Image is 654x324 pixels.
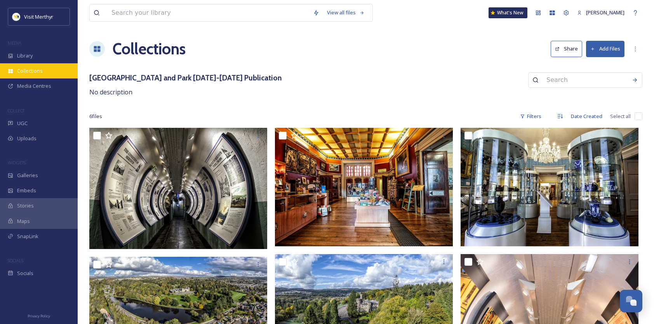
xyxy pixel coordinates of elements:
[275,128,453,246] img: Cyfartha Castle Museum & Art Gallery-8.jpg
[113,37,186,61] a: Collections
[89,72,282,84] h3: [GEOGRAPHIC_DATA] and Park [DATE]-[DATE] Publication
[8,40,21,46] span: MEDIA
[489,7,527,18] a: What's New
[28,311,50,320] a: Privacy Policy
[17,52,33,59] span: Library
[8,258,23,263] span: SOCIALS
[8,160,26,165] span: WIDGETS
[89,113,102,120] span: 6 file s
[8,108,24,113] span: COLLECT
[17,233,38,240] span: SnapLink
[24,13,53,20] span: Visit Merthyr
[89,88,132,96] span: No description
[586,41,624,57] button: Add Files
[12,13,20,21] img: download.jpeg
[620,290,642,312] button: Open Chat
[17,270,33,277] span: Socials
[323,5,369,20] a: View all files
[543,71,628,89] input: Search
[586,9,624,16] span: [PERSON_NAME]
[17,82,51,90] span: Media Centres
[551,41,582,57] button: Share
[610,113,631,120] span: Select all
[28,314,50,319] span: Privacy Policy
[17,135,37,142] span: Uploads
[17,120,28,127] span: UGC
[108,4,309,21] input: Search your library
[89,128,267,249] img: Cyfartha Castle Museum & Art Gallery-19.tif
[573,5,628,20] a: [PERSON_NAME]
[17,202,34,209] span: Stories
[516,109,545,124] div: Filters
[461,128,638,246] img: Cyfartha Castle Museum & Art Gallery-10.tif
[17,172,38,179] span: Galleries
[17,187,36,194] span: Embeds
[17,218,30,225] span: Maps
[17,67,43,75] span: Collections
[567,109,606,124] div: Date Created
